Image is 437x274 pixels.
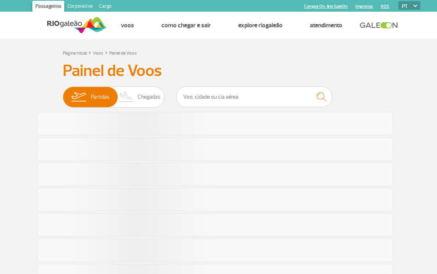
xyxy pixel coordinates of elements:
[356,4,373,9] a: Imprensa
[63,61,375,81] h3: Painel de Voos
[238,21,283,29] a: Explore RIOgaleão
[32,1,64,13] a: Passageiros
[109,50,137,56] a: Painel de Voos
[161,21,211,29] a: Como chegar e sair
[121,21,134,29] a: Voos
[63,50,87,56] a: Página Inicial
[176,87,332,107] input: Voo, cidade ou cia aérea
[66,87,91,107] img: slider-embarque
[93,50,103,56] a: Voos
[138,87,160,107] span: Chegadas
[304,4,348,9] a: Compra On-line GaleOn
[381,4,389,9] a: RQS
[310,21,342,29] a: Atendimento
[105,48,108,57] a: >
[115,87,138,107] img: slider-desembarque
[96,1,115,13] a: Cargo
[88,48,91,57] a: >
[64,1,96,13] a: Corporativo
[91,87,110,107] span: Partidas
